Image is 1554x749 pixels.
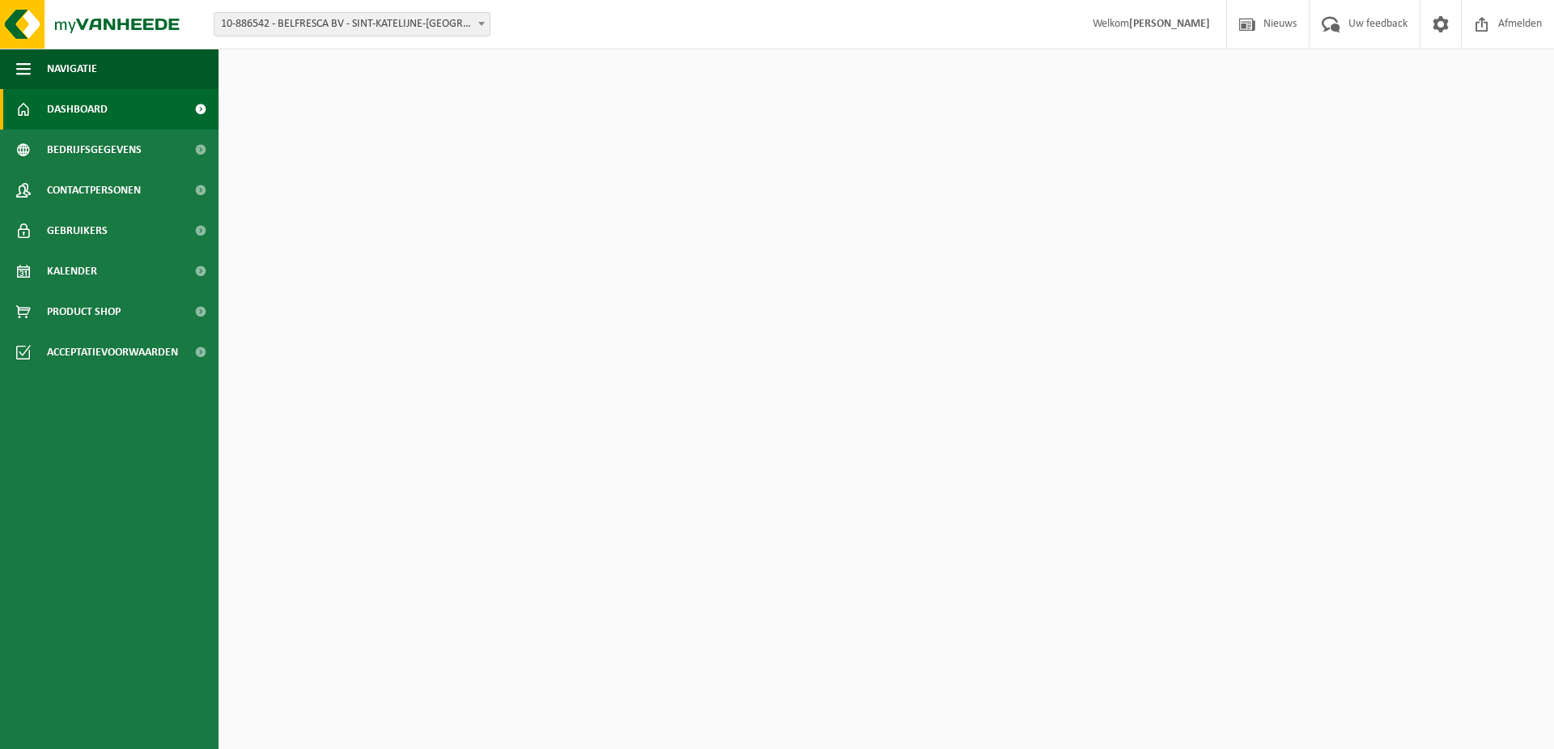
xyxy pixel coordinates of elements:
[1129,18,1210,30] strong: [PERSON_NAME]
[47,211,108,251] span: Gebruikers
[47,170,141,211] span: Contactpersonen
[47,130,142,170] span: Bedrijfsgegevens
[214,13,490,36] span: 10-886542 - BELFRESCA BV - SINT-KATELIJNE-WAVER
[47,292,121,332] span: Product Shop
[47,332,178,372] span: Acceptatievoorwaarden
[214,12,490,36] span: 10-886542 - BELFRESCA BV - SINT-KATELIJNE-WAVER
[47,251,97,292] span: Kalender
[47,49,97,89] span: Navigatie
[47,89,108,130] span: Dashboard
